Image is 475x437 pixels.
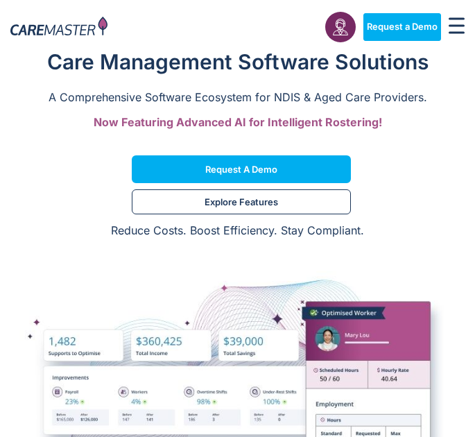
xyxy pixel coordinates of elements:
[449,17,465,37] div: Menu Toggle
[10,17,107,38] img: CareMaster Logo
[205,198,278,205] span: Explore Features
[363,13,441,41] a: Request a Demo
[14,46,461,77] h1: Care Management Software Solutions
[94,115,382,129] span: Now Featuring Advanced AI for Intelligent Rostering!
[367,22,438,33] span: Request a Demo
[132,155,352,183] a: Request a Demo
[14,89,461,105] p: A Comprehensive Software Ecosystem for NDIS & Aged Care Providers.
[205,166,277,173] span: Request a Demo
[132,189,352,214] a: Explore Features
